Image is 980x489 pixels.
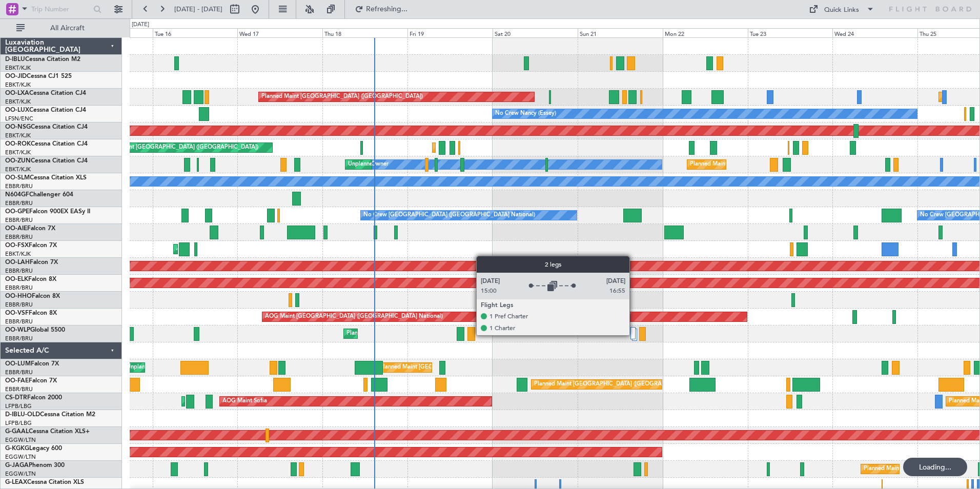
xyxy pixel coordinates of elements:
a: EBBR/BRU [5,335,33,342]
a: OO-AIEFalcon 7X [5,226,55,232]
span: OO-WLP [5,327,30,333]
div: Planned Maint [GEOGRAPHIC_DATA] ([GEOGRAPHIC_DATA]) [97,140,258,155]
div: Sat 20 [493,28,578,37]
div: Sun 21 [578,28,663,37]
span: OO-FAE [5,378,29,384]
span: OO-ZUN [5,158,31,164]
a: EGGW/LTN [5,453,36,461]
a: LFSN/ENC [5,115,33,123]
a: EBBR/BRU [5,216,33,224]
a: OO-SLMCessna Citation XLS [5,175,87,181]
a: EBBR/BRU [5,385,33,393]
span: [DATE] - [DATE] [174,5,222,14]
div: Mon 22 [663,28,748,37]
span: OO-LXA [5,90,29,96]
a: EBKT/KJK [5,166,31,173]
div: AOG Maint [GEOGRAPHIC_DATA] ([GEOGRAPHIC_DATA] National) [265,309,443,324]
a: EBBR/BRU [5,182,33,190]
a: EGGW/LTN [5,436,36,444]
div: Planned Maint Liege [346,326,400,341]
a: OO-ROKCessna Citation CJ4 [5,141,88,147]
div: Unplanned Maint [GEOGRAPHIC_DATA]-[GEOGRAPHIC_DATA] [348,157,514,172]
div: Wed 24 [832,28,917,37]
a: G-GAALCessna Citation XLS+ [5,429,90,435]
a: G-LEAXCessna Citation XLS [5,479,84,485]
a: N604GFChallenger 604 [5,192,73,198]
a: OO-GPEFalcon 900EX EASy II [5,209,90,215]
a: OO-NSGCessna Citation CJ4 [5,124,88,130]
div: No Crew [GEOGRAPHIC_DATA] ([GEOGRAPHIC_DATA] National) [363,208,535,223]
div: Planned Maint Kortrijk-[GEOGRAPHIC_DATA] [690,157,809,172]
span: OO-GPE [5,209,29,215]
div: Tue 23 [748,28,833,37]
a: OO-FSXFalcon 7X [5,242,57,249]
span: OO-VSF [5,310,29,316]
a: OO-WLPGlobal 5500 [5,327,65,333]
a: LFPB/LBG [5,402,32,410]
div: Fri 19 [407,28,493,37]
button: Quick Links [804,1,880,17]
a: EBKT/KJK [5,149,31,156]
div: Planned Maint [GEOGRAPHIC_DATA] ([GEOGRAPHIC_DATA]) [261,89,423,105]
div: AOG Maint Kortrijk-[GEOGRAPHIC_DATA] [176,241,288,257]
a: EBBR/BRU [5,267,33,275]
div: Planned Maint Kortrijk-[GEOGRAPHIC_DATA] [435,140,555,155]
a: EBBR/BRU [5,369,33,376]
div: AOG Maint Sofia [222,394,267,409]
div: Loading... [903,458,967,476]
span: D-IBLU [5,56,25,63]
a: EBKT/KJK [5,81,31,89]
div: Owner [371,157,389,172]
a: OO-JIDCessna CJ1 525 [5,73,72,79]
span: OO-ELK [5,276,28,282]
button: All Aircraft [11,20,111,36]
span: OO-LAH [5,259,30,266]
span: OO-NSG [5,124,31,130]
a: EBKT/KJK [5,250,31,258]
a: EBBR/BRU [5,284,33,292]
span: OO-AIE [5,226,27,232]
a: OO-LUXCessna Citation CJ4 [5,107,86,113]
span: CS-DTR [5,395,27,401]
span: D-IBLU-OLD [5,412,40,418]
a: OO-HHOFalcon 8X [5,293,60,299]
a: OO-LUMFalcon 7X [5,361,59,367]
span: OO-SLM [5,175,30,181]
a: EBBR/BRU [5,318,33,325]
a: G-JAGAPhenom 300 [5,462,65,468]
span: Refreshing... [365,6,409,13]
div: Wed 17 [237,28,322,37]
a: EBBR/BRU [5,233,33,241]
input: Trip Number [31,2,90,17]
span: OO-ROK [5,141,31,147]
button: Refreshing... [350,1,412,17]
span: G-GAAL [5,429,29,435]
a: OO-LXACessna Citation CJ4 [5,90,86,96]
div: [DATE] [132,21,149,29]
span: OO-LUM [5,361,31,367]
a: EBKT/KJK [5,98,31,106]
a: EBKT/KJK [5,64,31,72]
a: EGGW/LTN [5,470,36,478]
span: G-JAGA [5,462,29,468]
span: OO-FSX [5,242,29,249]
div: Thu 18 [322,28,407,37]
a: OO-ELKFalcon 8X [5,276,56,282]
div: Planned Maint [GEOGRAPHIC_DATA] ([GEOGRAPHIC_DATA] National) [534,377,720,392]
span: All Aircraft [27,25,108,32]
span: OO-HHO [5,293,32,299]
span: OO-LUX [5,107,29,113]
a: EBBR/BRU [5,199,33,207]
span: OO-JID [5,73,27,79]
span: G-KGKG [5,445,29,452]
a: LFPB/LBG [5,419,32,427]
div: Tue 16 [153,28,238,37]
a: CS-DTRFalcon 2000 [5,395,62,401]
a: EBKT/KJK [5,132,31,139]
span: N604GF [5,192,29,198]
a: OO-LAHFalcon 7X [5,259,58,266]
a: OO-ZUNCessna Citation CJ4 [5,158,88,164]
div: No Crew Nancy (Essey) [495,106,556,121]
span: G-LEAX [5,479,27,485]
a: D-IBLUCessna Citation M2 [5,56,80,63]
